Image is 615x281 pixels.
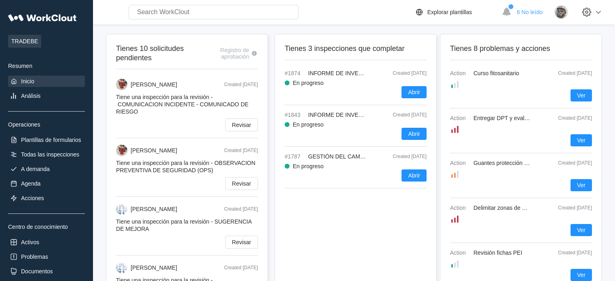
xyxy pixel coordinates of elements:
[8,251,85,262] a: Problemas
[571,134,592,146] button: Ver
[8,163,85,175] a: A demanda
[8,149,85,160] a: Todas las inspecciones
[552,250,592,256] div: Created [DATE]
[577,227,585,233] span: Ver
[414,7,498,17] a: Explorar plantillas
[8,134,85,146] a: Plantillas de formularios
[202,47,249,60] div: Registro de aprobación
[473,205,539,211] span: Delimitar zonas de venteo
[116,160,256,173] span: Tiene una inspección para la revisión -
[21,166,50,172] div: A demanda
[129,5,298,19] input: Search WorkClout
[8,237,85,248] a: Activos
[552,160,592,166] div: Created [DATE]
[224,148,258,153] div: Created [DATE]
[21,137,81,143] div: Plantillas de formularios
[577,272,585,278] span: Ver
[8,76,85,87] a: Inicio
[450,249,470,256] span: Action
[450,160,470,166] span: Action
[21,239,39,245] div: Activos
[374,112,427,118] div: Created [DATE]
[450,44,592,53] h2: Tienes 8 problemas y acciones
[308,153,370,160] span: GESTIÓN DEL CAMBIO
[577,182,585,188] span: Ver
[232,239,251,245] span: Revisar
[552,205,592,211] div: Created [DATE]
[8,90,85,101] a: Análisis
[225,118,258,131] button: Revisar
[21,78,34,85] div: Inicio
[116,145,127,156] img: 1649784479546.jpg
[517,9,543,15] span: 6 No leído
[8,224,85,230] div: Centro de conocimiento
[552,115,592,121] div: Created [DATE]
[571,89,592,101] button: Ver
[554,5,568,19] img: 2f847459-28ef-4a61-85e4-954d408df519.jpg
[21,195,44,201] div: Acciones
[224,82,258,87] div: Created [DATE]
[571,179,592,191] button: Ver
[285,44,427,53] h2: Tienes 3 inspecciones que completar
[116,94,249,115] span: Tiene una inspección para la revisión -
[116,44,202,62] h2: Tienes 10 solicitudes pendientes
[232,181,251,186] span: Revisar
[21,180,40,187] div: Agenda
[571,269,592,281] button: Ver
[552,70,592,76] div: Created [DATE]
[8,121,85,128] div: Operaciones
[116,79,127,90] img: 1649784479546.jpg
[285,70,305,76] span: #1874
[116,262,127,273] img: clout-05.png
[21,93,40,99] div: Análisis
[131,81,177,88] div: [PERSON_NAME]
[8,178,85,189] a: Agenda
[285,112,305,118] span: #1843
[374,70,427,76] div: Created [DATE]
[116,203,127,215] img: clout-05.png
[408,173,420,178] span: Abrir
[131,264,177,271] div: [PERSON_NAME]
[8,266,85,277] a: Documentos
[402,128,427,140] button: Abrir
[427,9,472,15] div: Explorar plantillas
[131,147,177,154] div: [PERSON_NAME]
[21,151,79,158] div: Todas las inspecciones
[450,115,470,121] span: Action
[8,63,85,69] div: Resumen
[402,169,427,182] button: Abrir
[293,121,323,128] div: En progreso
[473,70,519,76] span: Curso fitosanitario
[224,265,258,270] div: Created [DATE]
[116,218,251,232] span: Tiene una inspección para la revisión -
[131,206,177,212] div: [PERSON_NAME]
[116,101,249,115] span: COMUNICACION INCIDENTE - COMUNICADO DE RIESGO
[8,192,85,204] a: Acciones
[450,205,470,211] span: Action
[450,70,470,76] span: Action
[308,70,466,76] span: INFORME DE INVESTIGACIÓN ACCIDENTES / INCIDENTES
[577,137,585,143] span: Ver
[408,89,420,95] span: Abrir
[21,254,48,260] div: Problemas
[285,153,305,160] span: #1787
[473,160,586,166] span: Guantes protección mecánica aptos para HC
[408,131,420,137] span: Abrir
[402,86,427,98] button: Abrir
[293,163,323,169] div: En progreso
[8,35,41,48] span: TRADEBE
[225,236,258,249] button: Revisar
[224,206,258,212] div: Created [DATE]
[577,93,585,98] span: Ver
[308,112,466,118] span: INFORME DE INVESTIGACIÓN ACCIDENTES / INCIDENTES
[473,249,522,256] span: Revisión fichas PEI
[293,80,323,86] div: En progreso
[374,154,427,159] div: Created [DATE]
[232,122,251,128] span: Revisar
[473,115,597,121] span: Entregar DPT y evaluación riesgos a JT (Quimet)
[225,177,258,190] button: Revisar
[571,224,592,236] button: Ver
